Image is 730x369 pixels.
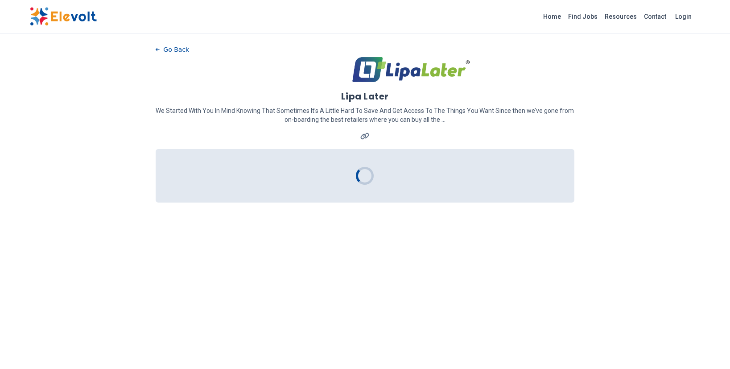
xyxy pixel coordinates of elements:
a: Home [540,9,565,24]
h1: Lipa Later [341,90,389,103]
a: Contact [640,9,670,24]
iframe: Advertisement [30,43,142,311]
a: Resources [601,9,640,24]
img: Elevolt [30,7,97,26]
a: Find Jobs [565,9,601,24]
button: Go Back [156,43,189,56]
img: Lipa Later [351,56,470,83]
a: Login [670,8,697,25]
div: Loading... [356,167,374,185]
iframe: Advertisement [589,43,701,311]
p: We Started With You In Mind Knowing That Sometimes It’s A Little Hard To Save And Get Access To T... [156,106,574,124]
